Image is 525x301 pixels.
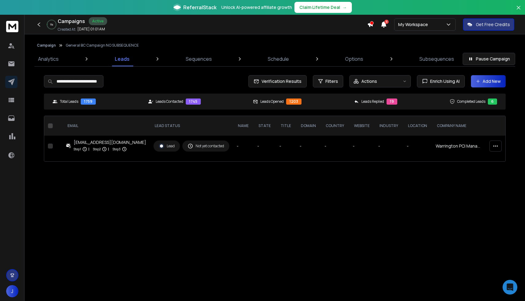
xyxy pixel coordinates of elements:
[58,27,76,32] p: Created At:
[488,98,497,105] div: 6
[259,78,301,84] span: Verification Results
[186,55,212,63] p: Sequences
[476,21,510,28] p: Get Free Credits
[313,75,343,87] button: Filters
[457,99,485,104] p: Completed Leads
[463,53,515,65] button: Pause Campaign
[471,75,506,87] button: Add New
[63,116,150,136] th: EMAIL
[248,75,307,87] button: Verification Results
[60,99,78,104] p: Total Leads
[260,99,284,104] p: Leads Opened
[345,55,363,63] p: Options
[321,116,349,136] th: Country
[264,52,293,66] a: Schedule
[74,139,146,145] div: [EMAIL_ADDRESS][DOMAIN_NAME]
[343,4,347,10] span: →
[341,52,367,66] a: Options
[294,2,352,13] button: Claim Lifetime Deal→
[387,98,397,105] div: 19
[361,99,384,104] p: Leads Replied
[58,17,85,25] h1: Campaigns
[349,116,375,136] th: website
[417,75,465,87] button: Enrich Using AI
[6,285,18,297] button: J
[276,116,296,136] th: title
[503,280,517,295] div: Open Intercom Messenger
[77,27,105,32] p: [DATE] 01:01 AM
[108,146,109,152] p: |
[463,18,514,31] button: Get Free Credits
[115,55,130,63] p: Leads
[233,136,254,156] td: -
[375,136,403,156] td: -
[66,43,139,48] p: General BC Campaign NO SUBSEQUENCE
[37,43,56,48] button: Campaign
[111,52,133,66] a: Leads
[432,136,486,156] td: Warrington PCI Management
[349,136,375,156] td: -
[286,98,301,105] div: 1203
[398,21,430,28] p: My Workspace
[321,136,349,156] td: -
[233,116,254,136] th: NAME
[296,116,321,136] th: domain
[38,55,59,63] p: Analytics
[325,78,338,84] span: Filters
[432,116,486,136] th: Company Name
[88,146,89,152] p: |
[183,4,216,11] span: ReferralStack
[361,78,377,84] p: Actions
[156,99,183,104] p: Leads Contacted
[113,146,121,152] p: Step 3
[515,4,523,18] button: Close banner
[403,116,432,136] th: location
[254,136,276,156] td: -
[89,17,107,25] div: Active
[50,23,53,26] p: 1 %
[384,20,389,24] span: 3
[221,4,292,10] p: Unlock AI-powered affiliate growth
[74,146,81,152] p: Step 1
[34,52,62,66] a: Analytics
[416,52,458,66] a: Subsequences
[296,136,321,156] td: -
[159,143,175,149] div: Lead
[254,116,276,136] th: State
[419,55,454,63] p: Subsequences
[403,136,432,156] td: -
[375,116,403,136] th: industry
[182,52,216,66] a: Sequences
[81,98,96,105] div: 1759
[188,143,224,149] div: Not yet contacted
[93,146,101,152] p: Step 2
[428,78,460,84] span: Enrich Using AI
[186,98,201,105] div: 1745
[276,136,296,156] td: -
[268,55,289,63] p: Schedule
[150,116,233,136] th: LEAD STATUS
